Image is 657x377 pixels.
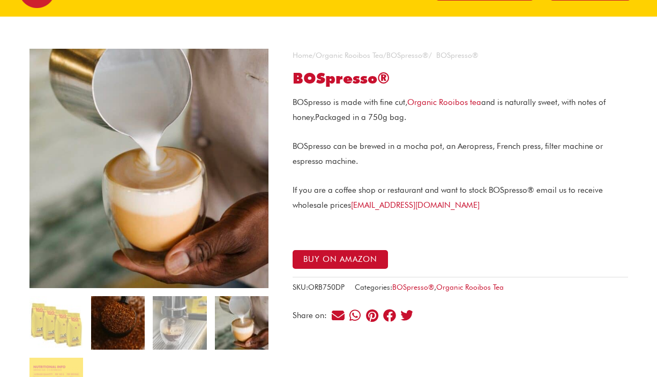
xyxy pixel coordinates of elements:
img: BOSpresso® [29,296,83,350]
div: Share on whatsapp [348,308,362,323]
a: BOSpresso® [386,51,429,59]
span: Packaged in a 750g bag. [315,112,406,122]
img: BOSpresso® - Image 4 [215,296,268,350]
div: Share on facebook [382,308,397,323]
img: BOSpresso® - Image 2 [91,296,145,350]
p: BOSpresso can be brewed in a mocha pot, an Aeropress, French press, filter machine or espresso ma... [293,139,628,169]
span: BOSpresso is made with fine cut, and is naturally sweet, with notes of honey. [293,97,606,122]
div: Share on twitter [399,308,414,323]
div: Share on: [293,312,331,320]
nav: Breadcrumb [293,49,628,63]
a: Organic Rooibos Tea [316,51,383,59]
a: BOSpresso® [392,283,434,291]
img: BOSpresso® - Image 4 [29,49,269,288]
a: Organic Rooibos tea [407,97,481,107]
img: BOSpresso® - Image 3 [153,296,206,350]
span: ORB750DP [308,283,345,291]
a: [EMAIL_ADDRESS][DOMAIN_NAME] [351,200,480,210]
button: Buy on Amazon [293,250,388,269]
h1: BOSpresso® [293,70,628,88]
div: Share on email [331,308,345,323]
p: If you are a coffee shop or restaurant and want to stock BOSpresso® email us to receive wholesale... [293,183,628,213]
a: Organic Rooibos Tea [436,283,504,291]
div: Share on pinterest [365,308,379,323]
span: Categories: , [355,281,504,294]
span: SKU: [293,281,345,294]
a: Home [293,51,312,59]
